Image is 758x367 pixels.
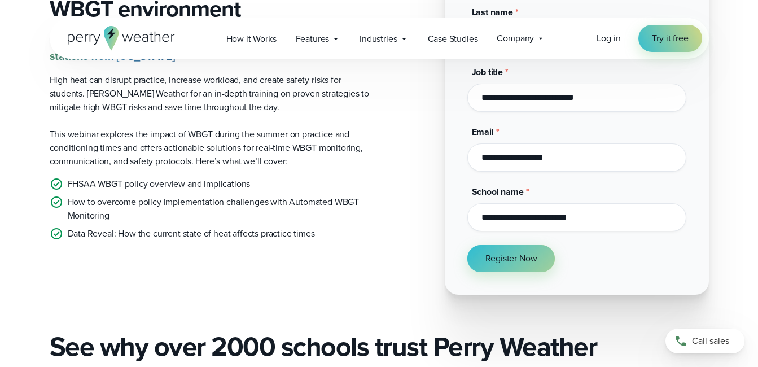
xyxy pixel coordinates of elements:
p: How to overcome policy implementation challenges with Automated WBGT Monitoring [68,195,370,222]
a: Try it free [638,25,702,52]
span: Job title [472,65,503,78]
span: Company [497,32,534,45]
a: Call sales [665,329,744,353]
span: Case Studies [428,32,478,46]
span: How it Works [226,32,277,46]
p: High heat can disrupt practice, increase workload, and create safety risks for students. [PERSON_... [50,73,370,114]
h2: See why over 2000 schools trust Perry Weather [50,331,709,362]
span: Call sales [692,334,729,348]
p: Data Reveal: How the current state of heat affects practice times [68,227,315,241]
p: FHSAA WBGT policy overview and implications [68,177,251,191]
span: Industries [360,32,397,46]
button: Register Now [467,245,555,272]
span: Features [296,32,330,46]
a: How it Works [217,27,286,50]
span: Register Now [485,252,537,265]
span: School name [472,185,524,198]
a: Log in [597,32,620,45]
span: Email [472,125,494,138]
a: Case Studies [418,27,488,50]
span: Last name [472,6,513,19]
span: Try it free [652,32,688,45]
p: This webinar explores the impact of WBGT during the summer on practice and conditioning times and... [50,128,370,168]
